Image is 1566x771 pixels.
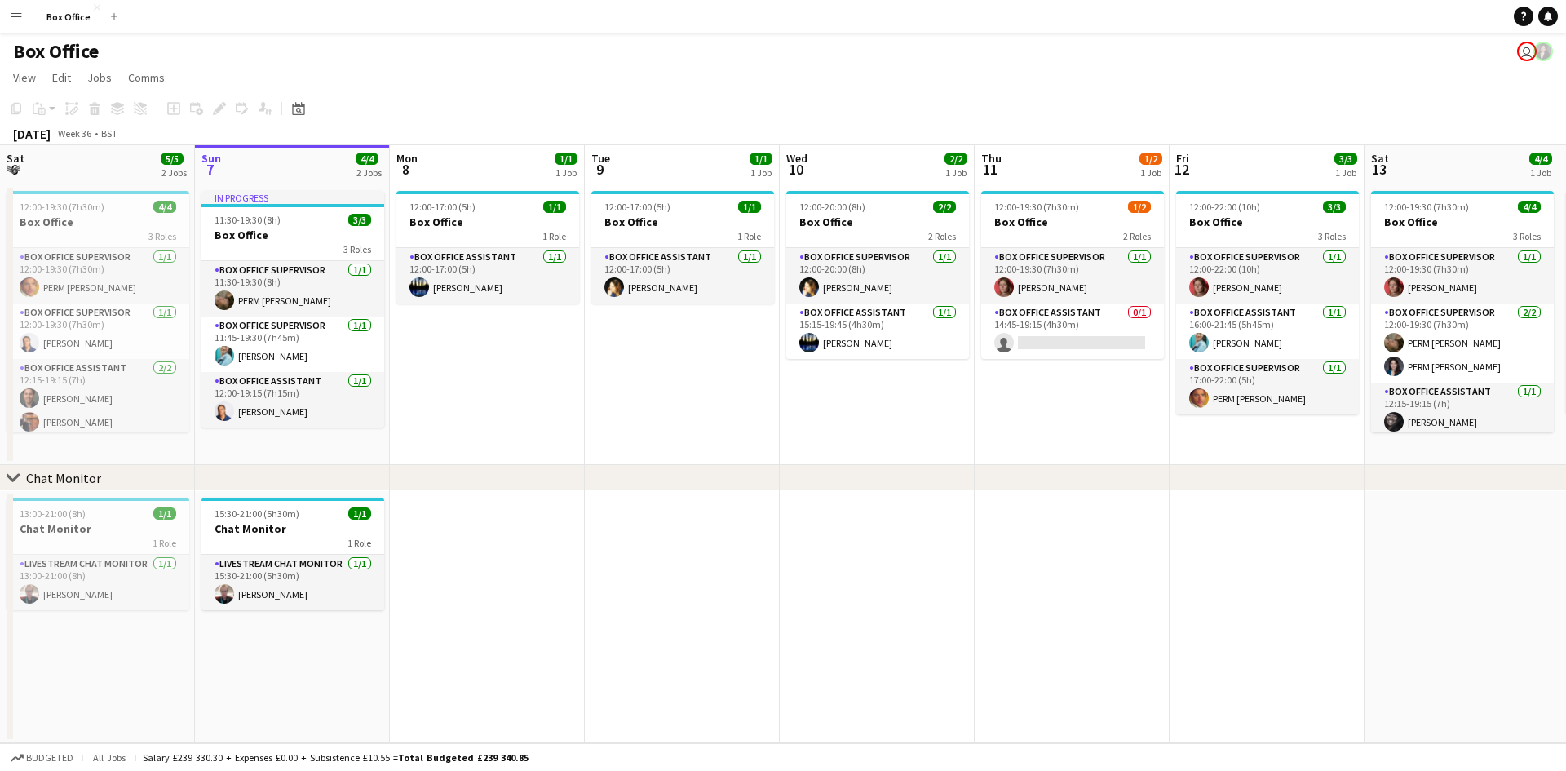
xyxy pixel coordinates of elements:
[8,749,76,767] button: Budgeted
[737,230,761,242] span: 1 Role
[13,126,51,142] div: [DATE]
[1530,166,1551,179] div: 1 Job
[46,67,77,88] a: Edit
[1123,230,1151,242] span: 2 Roles
[26,470,101,486] div: Chat Monitor
[1176,191,1359,414] app-job-card: 12:00-22:00 (10h)3/3Box Office3 RolesBox Office Supervisor1/112:00-22:00 (10h)[PERSON_NAME]Box Of...
[7,215,189,229] h3: Box Office
[1371,383,1554,438] app-card-role: Box Office Assistant1/112:15-19:15 (7h)[PERSON_NAME]
[161,166,187,179] div: 2 Jobs
[128,70,165,85] span: Comms
[33,1,104,33] button: Box Office
[786,151,807,166] span: Wed
[396,215,579,229] h3: Box Office
[1189,201,1260,213] span: 12:00-22:00 (10h)
[979,160,1002,179] span: 11
[13,70,36,85] span: View
[1529,153,1552,165] span: 4/4
[201,317,384,372] app-card-role: Box Office Supervisor1/111:45-19:30 (7h45m)[PERSON_NAME]
[148,230,176,242] span: 3 Roles
[1128,201,1151,213] span: 1/2
[591,248,774,304] app-card-role: Box Office Assistant1/112:00-17:00 (5h)[PERSON_NAME]
[201,372,384,428] app-card-role: Box Office Assistant1/112:00-19:15 (7h15m)[PERSON_NAME]
[396,248,579,304] app-card-role: Box Office Assistant1/112:00-17:00 (5h)[PERSON_NAME]
[994,201,1079,213] span: 12:00-19:30 (7h30m)
[1371,151,1389,166] span: Sat
[396,191,579,304] div: 12:00-17:00 (5h)1/1Box Office1 RoleBox Office Assistant1/112:00-17:00 (5h)[PERSON_NAME]
[348,214,371,226] span: 3/3
[409,201,476,213] span: 12:00-17:00 (5h)
[54,127,95,140] span: Week 36
[738,201,761,213] span: 1/1
[1318,230,1346,242] span: 3 Roles
[928,230,956,242] span: 2 Roles
[1176,304,1359,359] app-card-role: Box Office Assistant1/116:00-21:45 (5h45m)[PERSON_NAME]
[1335,166,1356,179] div: 1 Job
[13,39,99,64] h1: Box Office
[20,507,86,520] span: 13:00-21:00 (8h)
[981,248,1164,304] app-card-role: Box Office Supervisor1/112:00-19:30 (7h30m)[PERSON_NAME]
[981,304,1164,359] app-card-role: Box Office Assistant0/114:45-19:15 (4h30m)
[1371,191,1554,432] app-job-card: 12:00-19:30 (7h30m)4/4Box Office3 RolesBox Office Supervisor1/112:00-19:30 (7h30m)[PERSON_NAME]Bo...
[750,166,772,179] div: 1 Job
[604,201,670,213] span: 12:00-17:00 (5h)
[1371,304,1554,383] app-card-role: Box Office Supervisor2/212:00-19:30 (7h30m)PERM [PERSON_NAME]PERM [PERSON_NAME]
[555,166,577,179] div: 1 Job
[750,153,772,165] span: 1/1
[7,151,24,166] span: Sat
[933,201,956,213] span: 2/2
[1371,248,1554,304] app-card-role: Box Office Supervisor1/112:00-19:30 (7h30m)[PERSON_NAME]
[201,498,384,610] app-job-card: 15:30-21:00 (5h30m)1/1Chat Monitor1 RoleLivestream Chat Monitor1/115:30-21:00 (5h30m)[PERSON_NAME]
[215,214,281,226] span: 11:30-19:30 (8h)
[201,191,384,204] div: In progress
[1176,359,1359,414] app-card-role: Box Office Supervisor1/117:00-22:00 (5h)PERM [PERSON_NAME]
[1369,160,1389,179] span: 13
[799,201,865,213] span: 12:00-20:00 (8h)
[396,151,418,166] span: Mon
[161,153,184,165] span: 5/5
[591,191,774,304] app-job-card: 12:00-17:00 (5h)1/1Box Office1 RoleBox Office Assistant1/112:00-17:00 (5h)[PERSON_NAME]
[1518,201,1541,213] span: 4/4
[199,160,221,179] span: 7
[26,752,73,764] span: Budgeted
[981,215,1164,229] h3: Box Office
[201,191,384,428] div: In progress11:30-19:30 (8h)3/3Box Office3 RolesBox Office Supervisor1/111:30-19:30 (8h)PERM [PERS...
[347,537,371,549] span: 1 Role
[4,160,24,179] span: 6
[945,166,967,179] div: 1 Job
[786,304,969,359] app-card-role: Box Office Assistant1/115:15-19:45 (4h30m)[PERSON_NAME]
[1334,153,1357,165] span: 3/3
[1176,248,1359,304] app-card-role: Box Office Supervisor1/112:00-22:00 (10h)[PERSON_NAME]
[7,67,42,88] a: View
[1533,42,1553,61] app-user-avatar: Lexi Clare
[7,498,189,610] div: 13:00-21:00 (8h)1/1Chat Monitor1 RoleLivestream Chat Monitor1/113:00-21:00 (8h)[PERSON_NAME]
[1513,230,1541,242] span: 3 Roles
[90,751,129,764] span: All jobs
[153,507,176,520] span: 1/1
[343,243,371,255] span: 3 Roles
[1517,42,1537,61] app-user-avatar: Millie Haldane
[7,359,189,438] app-card-role: Box Office Assistant2/212:15-19:15 (7h)[PERSON_NAME][PERSON_NAME]
[1176,215,1359,229] h3: Box Office
[101,127,117,140] div: BST
[153,537,176,549] span: 1 Role
[356,153,378,165] span: 4/4
[981,191,1164,359] app-job-card: 12:00-19:30 (7h30m)1/2Box Office2 RolesBox Office Supervisor1/112:00-19:30 (7h30m)[PERSON_NAME]Bo...
[1371,215,1554,229] h3: Box Office
[981,151,1002,166] span: Thu
[348,507,371,520] span: 1/1
[591,151,610,166] span: Tue
[7,191,189,432] app-job-card: 12:00-19:30 (7h30m)4/4Box Office3 RolesBox Office Supervisor1/112:00-19:30 (7h30m)PERM [PERSON_NA...
[201,555,384,610] app-card-role: Livestream Chat Monitor1/115:30-21:00 (5h30m)[PERSON_NAME]
[7,248,189,304] app-card-role: Box Office Supervisor1/112:00-19:30 (7h30m)PERM [PERSON_NAME]
[201,151,221,166] span: Sun
[122,67,171,88] a: Comms
[20,201,104,213] span: 12:00-19:30 (7h30m)
[784,160,807,179] span: 10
